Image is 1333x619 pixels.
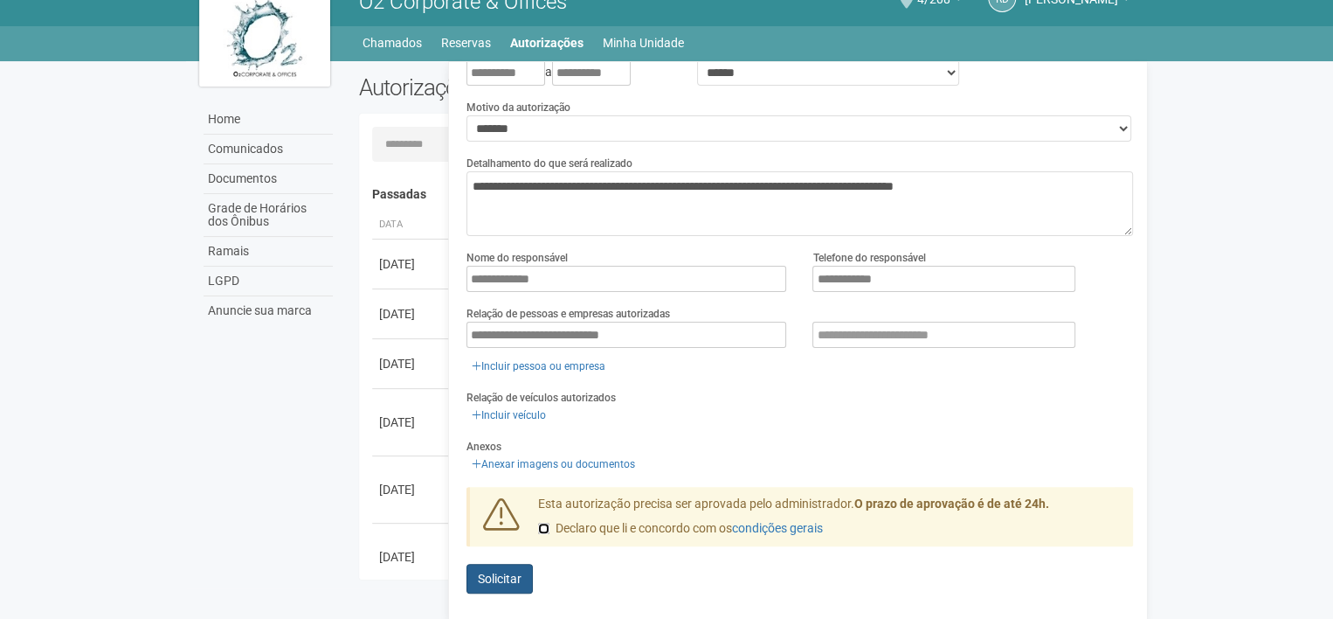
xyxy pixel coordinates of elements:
a: Anexar imagens ou documentos [466,455,640,474]
div: [DATE] [379,414,444,431]
a: LGPD [204,267,333,296]
label: Relação de pessoas e empresas autorizadas [466,306,670,322]
label: Motivo da autorização [466,100,570,115]
div: [DATE] [379,305,444,323]
a: Incluir pessoa ou empresa [466,357,611,376]
input: Declaro que li e concordo com oscondições gerais [538,523,549,534]
a: Reservas [441,31,491,55]
strong: O prazo de aprovação é de até 24h. [854,497,1049,511]
a: Chamados [363,31,422,55]
a: condições gerais [732,521,823,535]
label: Relação de veículos autorizados [466,390,616,406]
span: Solicitar [478,572,521,586]
div: [DATE] [379,481,444,498]
label: Declaro que li e concordo com os [538,520,823,538]
label: Detalhamento do que será realizado [466,156,632,171]
th: Data [372,211,451,240]
a: Comunicados [204,135,333,164]
div: [DATE] [379,355,444,372]
div: [DATE] [379,255,444,273]
div: a [466,59,671,86]
h2: Autorizações [359,74,733,101]
a: Ramais [204,237,333,267]
a: Autorizações [510,31,584,55]
h4: Passadas [372,188,1121,201]
a: Minha Unidade [603,31,684,55]
div: Esta autorização precisa ser aprovada pelo administrador. [525,496,1133,546]
label: Telefone do responsável [812,250,925,266]
a: Documentos [204,164,333,194]
label: Anexos [466,439,501,455]
button: Solicitar [466,564,533,594]
a: Home [204,105,333,135]
a: Anuncie sua marca [204,296,333,325]
a: Incluir veículo [466,406,551,425]
a: Grade de Horários dos Ônibus [204,194,333,237]
div: [DATE] [379,548,444,566]
label: Nome do responsável [466,250,568,266]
